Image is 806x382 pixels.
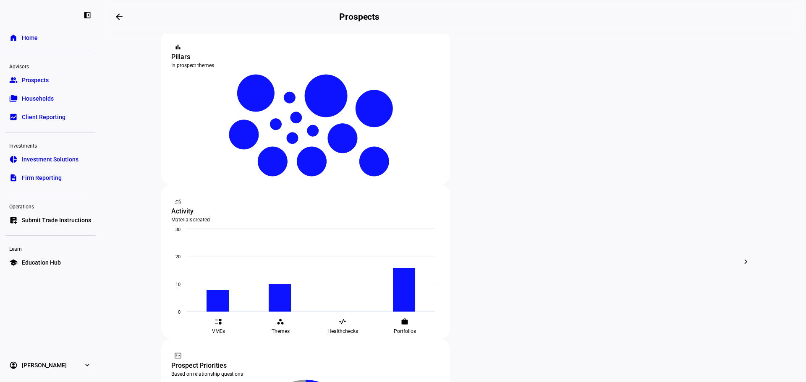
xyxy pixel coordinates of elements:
[401,318,408,325] eth-mat-symbol: work
[22,361,67,369] span: [PERSON_NAME]
[178,309,181,315] text: 0
[741,257,751,267] mat-icon: chevron_right
[175,227,181,232] text: 30
[327,328,358,335] span: Healthchecks
[212,328,225,335] span: VMEs
[339,12,379,22] h2: Prospects
[22,155,79,164] span: Investment Solutions
[5,90,96,107] a: folder_copyHouseholds
[5,139,96,151] div: Investments
[9,34,18,42] eth-mat-symbol: home
[174,351,182,360] mat-icon: fact_check
[9,94,18,103] eth-mat-symbol: folder_copy
[9,174,18,182] eth-mat-symbol: description
[22,216,91,224] span: Submit Trade Instructions
[5,151,96,168] a: pie_chartInvestment Solutions
[22,76,49,84] span: Prospects
[5,72,96,88] a: groupProspects
[174,43,182,51] mat-icon: bar_chart
[22,113,65,121] span: Client Reporting
[9,76,18,84] eth-mat-symbol: group
[175,282,181,287] text: 10
[22,94,54,103] span: Households
[9,258,18,267] eth-mat-symbol: school
[22,174,62,182] span: Firm Reporting
[5,109,96,125] a: bid_landscapeClient Reporting
[22,34,38,42] span: Home
[5,29,96,46] a: homeHome
[9,113,18,121] eth-mat-symbol: bid_landscape
[9,361,18,369] eth-mat-symbol: account_circle
[394,328,416,335] span: Portfolios
[114,12,124,22] mat-icon: arrow_backwards
[174,197,182,205] mat-icon: monitoring
[83,361,92,369] eth-mat-symbol: expand_more
[22,258,61,267] span: Education Hub
[171,52,440,62] div: Pillars
[171,206,440,216] div: Activity
[171,371,440,377] div: Based on relationship questions
[5,60,96,72] div: Advisors
[83,11,92,19] eth-mat-symbol: left_panel_close
[277,318,284,325] eth-mat-symbol: workspaces
[171,216,440,223] div: Materials created
[272,328,290,335] span: Themes
[171,361,440,371] div: Prospect Priorities
[175,254,181,260] text: 20
[171,62,440,69] div: In prospect themes
[5,169,96,186] a: descriptionFirm Reporting
[5,200,96,212] div: Operations
[5,242,96,254] div: Learn
[9,155,18,164] eth-mat-symbol: pie_chart
[215,318,222,325] eth-mat-symbol: event_list
[339,318,346,325] eth-mat-symbol: vital_signs
[9,216,18,224] eth-mat-symbol: list_alt_add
